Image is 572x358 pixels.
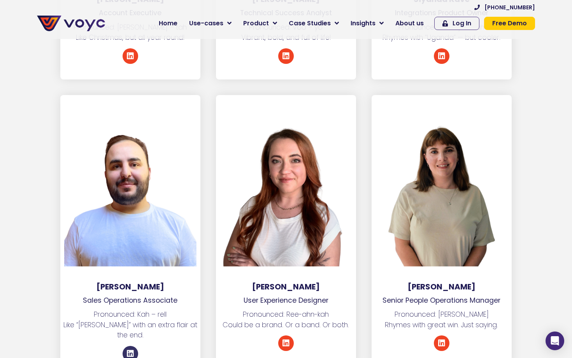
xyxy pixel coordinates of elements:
a: Insights [345,16,390,31]
h3: [PERSON_NAME] [60,282,200,291]
a: About us [390,16,430,31]
a: [PHONE_NUMBER] [474,5,535,10]
p: Pronounced: Kah – rell Like “[PERSON_NAME]” with an extra flair at the end. [60,309,200,340]
span: [PHONE_NUMBER] [484,5,535,10]
h3: [PERSON_NAME] [372,282,512,291]
a: Home [153,16,183,31]
span: Product [243,19,269,28]
a: Use-cases [183,16,237,31]
a: Case Studies [283,16,345,31]
p: Senior People Operations Manager [372,295,512,305]
p: Pronounced: [PERSON_NAME] Rhymes with great win. Just saying. [372,309,512,330]
p: Pronounced: Ree-ahn-kah Could be a brand. Or a band. Or both. [216,309,356,330]
span: Free Demo [492,20,527,26]
span: Insights [351,19,375,28]
p: Sales Operations Associate [60,295,200,305]
span: About us [395,19,424,28]
h3: [PERSON_NAME] [216,282,356,291]
div: Open Intercom Messenger [546,332,564,350]
a: Free Demo [484,17,535,30]
a: Log In [434,17,479,30]
span: Case Studies [289,19,331,28]
a: Product [237,16,283,31]
span: Use-cases [189,19,223,28]
span: Log In [453,20,471,26]
img: voyc-full-logo [37,16,105,31]
p: User Experience Designer [216,295,356,305]
span: Home [159,19,177,28]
